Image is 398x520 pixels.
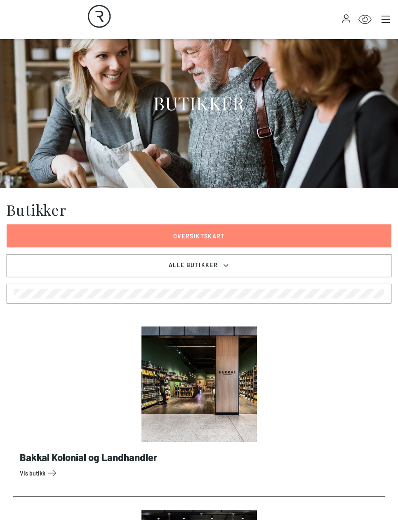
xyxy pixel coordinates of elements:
button: Open Accessibility Menu [358,13,372,26]
a: Vis Butikk: Bakkal Kolonial og Landhandler [20,466,382,480]
button: Alle Butikker [7,254,391,277]
span: Alle Butikker [168,261,219,270]
a: Oversiktskart [7,224,391,247]
h1: Butikker [7,201,66,218]
button: Main menu [380,14,391,25]
h1: BUTIKKER [153,91,245,114]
